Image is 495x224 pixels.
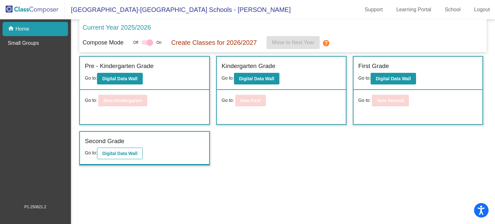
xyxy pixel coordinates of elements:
button: Digital Data Wall [97,148,142,159]
p: Compose Mode [82,38,123,47]
span: On [156,40,161,45]
label: First Grade [358,62,389,71]
button: Move to Next Year [267,36,320,49]
span: Go to: [85,75,97,81]
b: Digital Data Wall [239,76,274,81]
button: Digital Data Wall [234,73,279,84]
b: Digital Data Wall [102,76,137,81]
p: Create Classes for 2026/2027 [171,38,257,47]
mat-icon: help [322,39,330,47]
button: New Second [372,95,409,106]
span: [GEOGRAPHIC_DATA]-[GEOGRAPHIC_DATA] Schools - [PERSON_NAME] [64,5,291,15]
span: Go to: [85,150,97,155]
button: New Kindergarten [98,95,147,106]
span: Off [133,40,138,45]
a: School [440,5,466,15]
p: Home [15,25,29,33]
span: Go to: [358,97,371,104]
button: New First [235,95,266,106]
b: Digital Data Wall [102,151,137,156]
label: Pre - Kindergarten Grade [85,62,153,71]
button: Digital Data Wall [97,73,142,84]
span: Go to: [222,97,234,104]
b: New Second [377,98,404,103]
span: Go to: [85,97,97,104]
label: Kindergarten Grade [222,62,276,71]
b: New First [240,98,261,103]
mat-icon: home [8,25,15,33]
b: Digital Data Wall [376,76,411,81]
span: Go to: [358,75,371,81]
a: Support [360,5,388,15]
a: Learning Portal [391,5,437,15]
span: Move to Next Year [272,40,314,45]
p: Small Groups [8,39,39,47]
span: Go to: [222,75,234,81]
p: Current Year 2025/2026 [82,23,151,32]
label: Second Grade [85,137,124,146]
a: Logout [469,5,495,15]
b: New Kindergarten [103,98,142,103]
button: Digital Data Wall [371,73,416,84]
